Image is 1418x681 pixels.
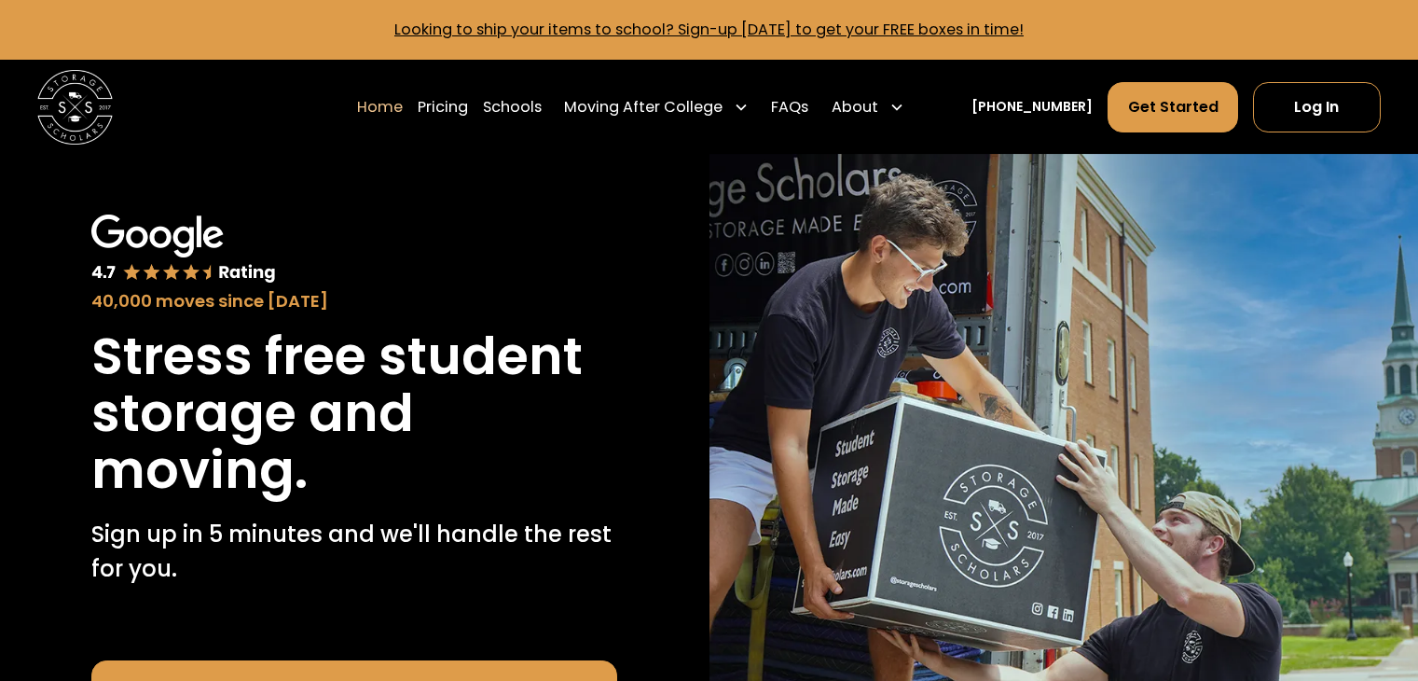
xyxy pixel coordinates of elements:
[557,81,756,133] div: Moving After College
[91,215,275,285] img: Google 4.7 star rating
[771,81,808,133] a: FAQs
[91,288,617,313] div: 40,000 moves since [DATE]
[1253,82,1381,132] a: Log In
[971,97,1093,117] a: [PHONE_NUMBER]
[394,19,1024,40] a: Looking to ship your items to school? Sign-up [DATE] to get your FREE boxes in time!
[1108,82,1237,132] a: Get Started
[37,70,113,146] a: home
[483,81,542,133] a: Schools
[37,70,113,146] img: Storage Scholars main logo
[357,81,403,133] a: Home
[418,81,468,133] a: Pricing
[832,96,878,118] div: About
[564,96,723,118] div: Moving After College
[824,81,912,133] div: About
[91,518,617,586] p: Sign up in 5 minutes and we'll handle the rest for you.
[91,328,617,499] h1: Stress free student storage and moving.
